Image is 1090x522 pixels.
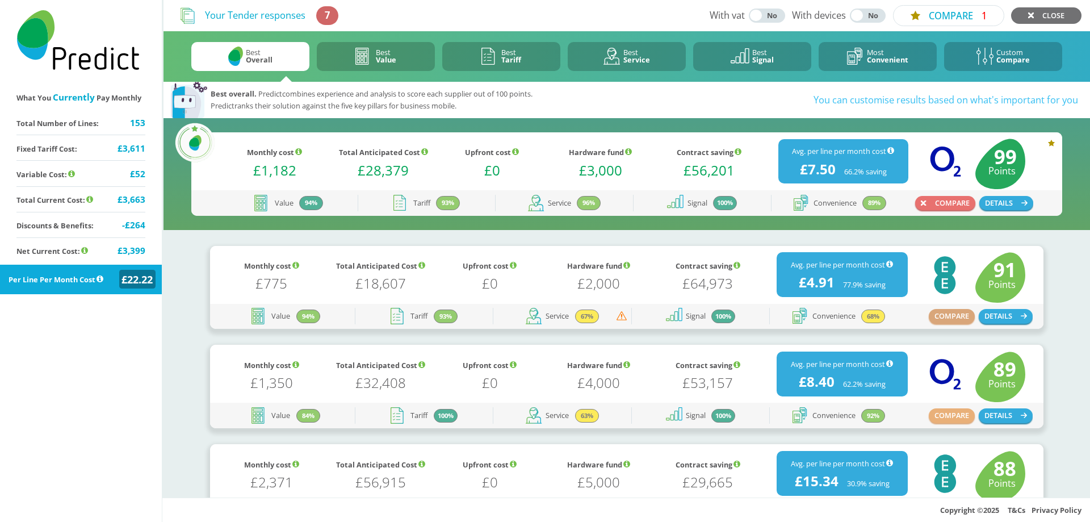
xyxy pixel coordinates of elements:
div: Points [987,376,1016,391]
button: COMPARE1 [893,5,1004,26]
div: Upfront cost [435,358,544,372]
div: £3,399 [118,243,145,259]
div: Best [752,49,774,64]
div: Discounts & Benefits: [16,215,94,234]
div: Custom [996,49,1030,64]
span: Convenience [812,312,856,320]
div: Best [376,49,396,64]
div: 63% [575,409,599,423]
div: 1 [982,12,987,19]
img: Predict Mobile [228,47,243,66]
div: Hardware fund [544,259,653,273]
button: MostConvenient [819,42,937,71]
button: DETAILS [979,309,1033,324]
div: Avg. per line per month cost [777,457,908,470]
h1: £53,157 [653,372,762,390]
span: Predict combines experience and analysis to score each supplier out of 100 points. Predict ranks ... [211,88,534,112]
div: Monthly cost [217,458,326,471]
div: Avg. per line per month cost [777,357,908,371]
div: Hardware fund [544,458,653,471]
button: BestOverall [191,42,309,71]
button: BestSignal [693,42,811,71]
img: Predict Mobile [171,82,207,118]
span: Value [275,199,294,207]
div: No [763,12,781,19]
div: Total Number of Lines: [16,113,99,132]
div: Total Anticipated Cost [326,259,435,273]
span: Service [546,312,569,320]
div: Points [987,277,1016,292]
div: Per Line Per Month Cost [9,273,103,286]
button: BestService [568,42,686,71]
div: Monthly cost [220,145,329,159]
img: Predict Mobile [17,10,139,70]
div: £3,663 [118,191,145,208]
div: Points [987,475,1016,491]
a: CLOSE [1011,7,1081,24]
b: Service [623,55,650,65]
h1: £0 [435,273,544,290]
div: 100% [434,409,458,423]
h1: £18,607 [326,273,435,290]
h1: £0 [438,159,546,177]
h1: £7.50 [800,158,836,176]
h1: £32,408 [326,372,435,390]
h1: £0 [435,471,544,489]
b: Tariff [501,55,521,65]
h1: £56,201 [655,159,764,177]
div: Monthly cost [217,259,326,273]
span: Service [546,412,569,419]
h4: 30.9 % saving [847,477,890,490]
div: Avg. per line per month cost [777,258,908,272]
span: Value [271,312,290,320]
div: 93% [434,310,458,324]
div: - £264 [122,217,145,233]
div: Variable Cost: [16,164,75,183]
div: Contract saving [653,458,762,471]
div: Avg. per line per month cost [778,144,909,158]
div: 7 [316,6,338,25]
h1: £5,000 [544,471,653,489]
div: 100% [713,196,737,210]
h1: £64,973 [653,273,762,290]
div: 100% [711,409,735,423]
h1: £1,182 [220,159,329,177]
span: Convenience [812,412,856,419]
h1: £0 [435,372,544,390]
span: Tariff [413,199,430,207]
h1: 99 [988,147,1017,164]
a: Privacy Policy [1032,505,1081,515]
div: Upfront cost [438,145,546,159]
div: 153 [130,115,145,131]
div: 67% [575,310,599,324]
span: Tariff [410,412,427,419]
div: No [864,12,882,19]
div: £52 [130,166,145,182]
div: 94% [296,310,320,324]
div: Total Anticipated Cost [326,458,435,471]
h1: £29,665 [653,471,762,489]
h1: £8.40 [799,371,835,389]
div: Best [246,49,272,64]
span: Value [271,412,290,419]
span: With devices [792,9,846,22]
div: 92% [861,409,885,423]
div: 84% [296,409,320,423]
h4: 77.9 % saving [843,278,886,291]
h1: £3,000 [546,159,655,177]
span: Signal [686,312,706,320]
div: 68% [861,310,885,324]
button: DETAILS [979,408,1033,423]
h1: £4,000 [544,372,653,390]
span: Service [548,199,571,207]
h1: £28,379 [329,159,437,177]
div: Hardware fund [546,145,655,159]
span: With vat [710,9,745,22]
h1: £56,915 [326,471,435,489]
div: Monthly cost [217,358,326,372]
button: YesNo [850,9,886,23]
span: Currently [53,91,95,103]
h1: £1,350 [217,372,326,390]
div: 100% [711,310,735,324]
span: Signal [686,412,706,419]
